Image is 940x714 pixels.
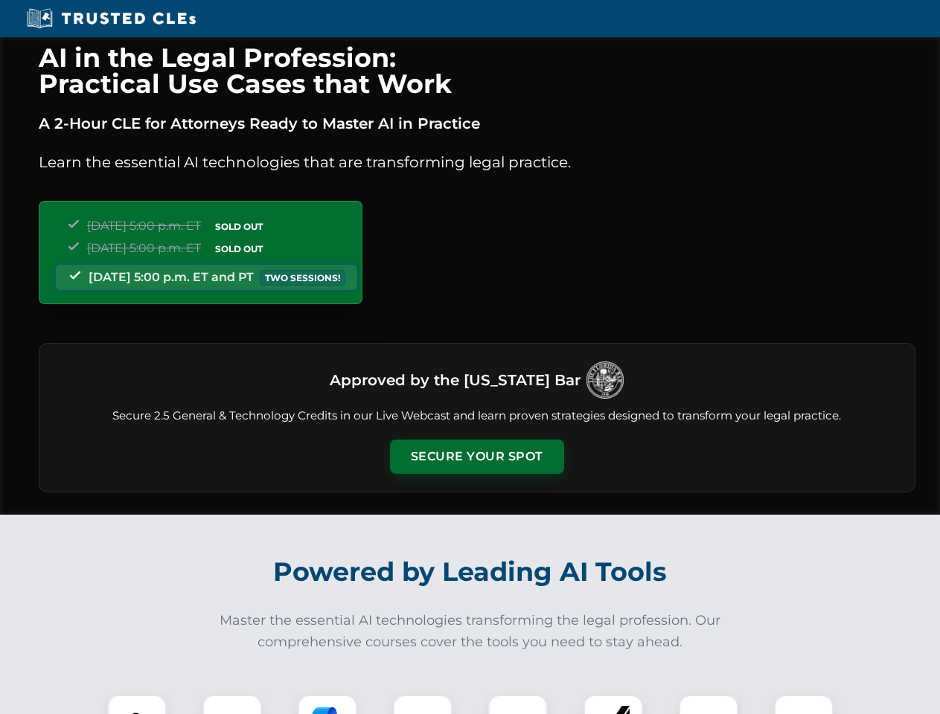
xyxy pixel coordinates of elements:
img: Logo [586,361,624,399]
p: A 2-Hour CLE for Attorneys Ready to Master AI in Practice [39,112,915,135]
p: Master the essential AI technologies transforming the legal profession. Our comprehensive courses... [210,610,731,653]
p: Secure 2.5 General & Technology Credits in our Live Webcast and learn proven strategies designed ... [57,408,897,425]
h3: Approved by the [US_STATE] Bar [330,367,581,393]
h2: Powered by Leading AI Tools [58,546,883,598]
span: SOLD OUT [210,241,268,257]
span: SOLD OUT [210,219,268,234]
span: [DATE] 5:00 p.m. ET [87,219,201,233]
p: Learn the essential AI technologies that are transforming legal practice. [39,150,915,174]
img: Trusted CLEs [22,7,200,30]
span: [DATE] 5:00 p.m. ET [87,241,201,255]
h1: AI in the Legal Profession: Practical Use Cases that Work [39,45,915,97]
button: Secure Your Spot [390,440,564,474]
